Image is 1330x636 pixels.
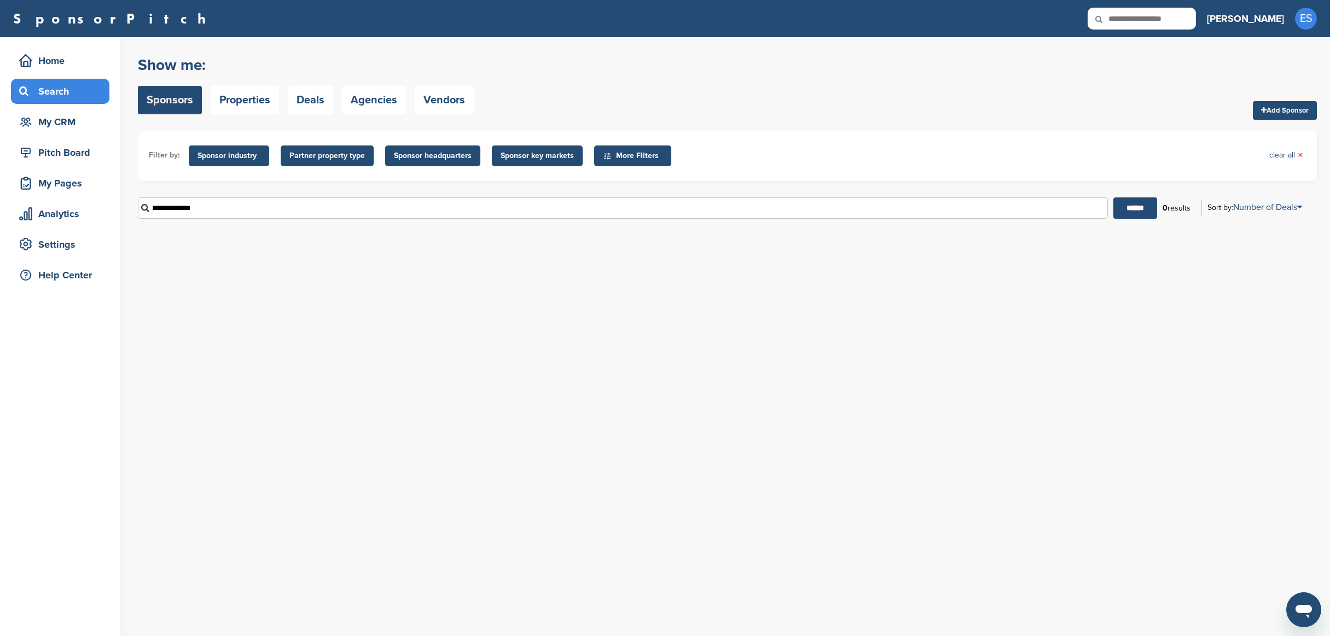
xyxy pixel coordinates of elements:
[138,86,202,114] a: Sponsors
[11,201,109,226] a: Analytics
[1207,11,1284,26] h3: [PERSON_NAME]
[1157,199,1196,218] div: results
[1298,149,1303,161] span: ×
[198,150,260,162] span: Sponsor industry
[603,150,666,162] span: More Filters
[16,112,109,132] div: My CRM
[16,265,109,285] div: Help Center
[1295,8,1317,30] span: ES
[501,150,574,162] span: Sponsor key markets
[1207,203,1302,212] div: Sort by:
[1269,149,1303,161] a: clear all×
[415,86,474,114] a: Vendors
[1233,202,1302,213] a: Number of Deals
[16,51,109,71] div: Home
[11,48,109,73] a: Home
[11,79,109,104] a: Search
[394,150,472,162] span: Sponsor headquarters
[211,86,279,114] a: Properties
[11,232,109,257] a: Settings
[11,262,109,288] a: Help Center
[1253,101,1317,120] a: Add Sponsor
[1163,203,1168,213] b: 0
[16,204,109,224] div: Analytics
[16,173,109,193] div: My Pages
[289,150,365,162] span: Partner property type
[13,11,213,26] a: SponsorPitch
[1286,592,1321,627] iframe: Button to launch messaging window
[288,86,333,114] a: Deals
[149,149,180,161] li: Filter by:
[138,55,474,75] h2: Show me:
[11,171,109,196] a: My Pages
[11,109,109,135] a: My CRM
[16,143,109,162] div: Pitch Board
[1207,7,1284,31] a: [PERSON_NAME]
[16,235,109,254] div: Settings
[11,140,109,165] a: Pitch Board
[16,81,109,101] div: Search
[342,86,406,114] a: Agencies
